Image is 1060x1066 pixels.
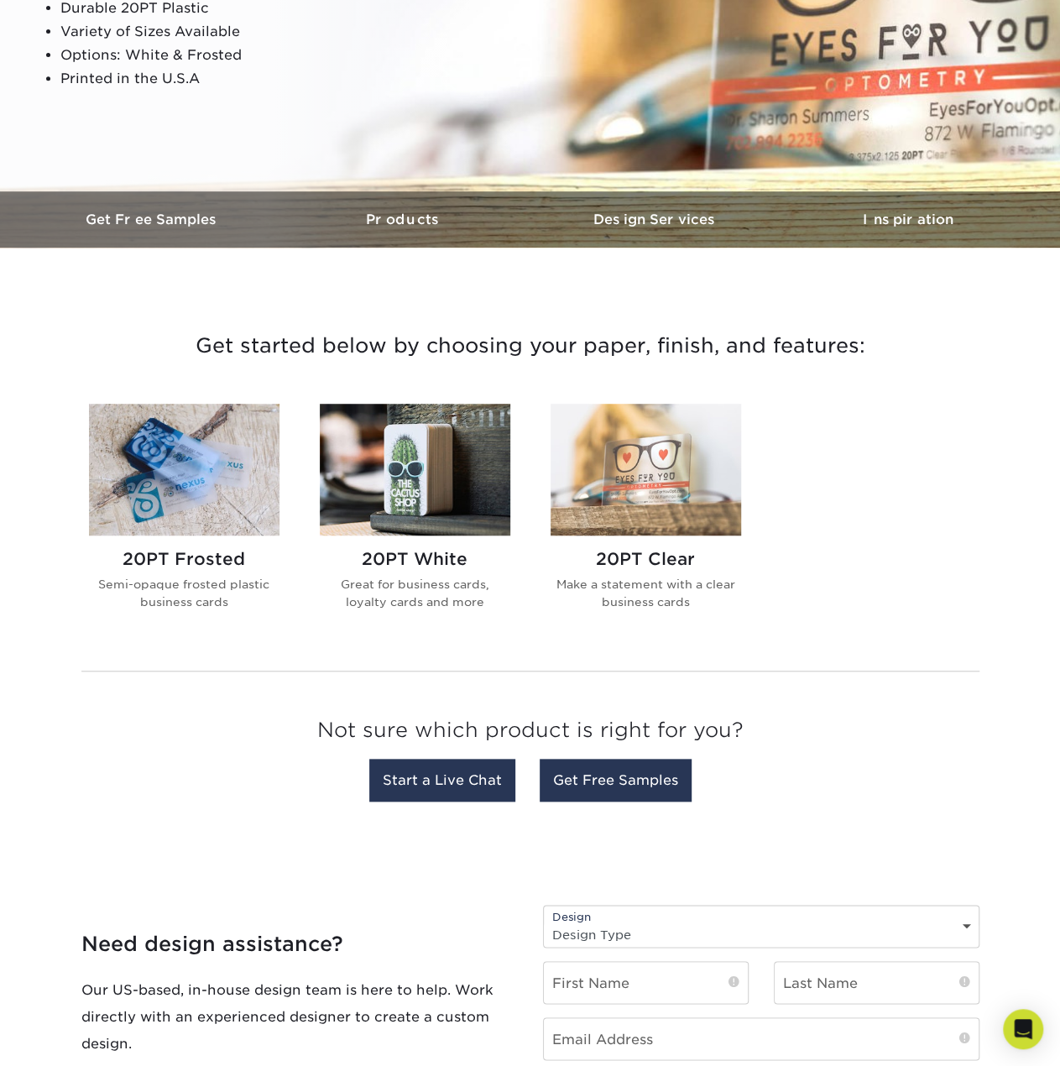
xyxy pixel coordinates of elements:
h2: 20PT Frosted [89,549,279,569]
a: Design Services [530,191,782,248]
a: Start a Live Chat [369,759,515,802]
a: Inspiration [782,191,1034,248]
a: 20PT Clear Plastic Cards 20PT Clear Make a statement with a clear business cards [551,404,741,637]
p: Make a statement with a clear business cards [551,576,741,610]
h2: 20PT White [320,549,510,569]
h3: Products [279,212,530,227]
h2: 20PT Clear [551,549,741,569]
h3: Not sure which product is right for you? [81,705,979,763]
a: 20PT Frosted Plastic Cards 20PT Frosted Semi-opaque frosted plastic business cards [89,404,279,637]
img: 20PT Clear Plastic Cards [551,404,741,536]
a: Get Free Samples [540,759,692,802]
p: Semi-opaque frosted plastic business cards [89,576,279,610]
a: Products [279,191,530,248]
h3: Design Services [530,212,782,227]
img: 20PT Frosted Plastic Cards [89,404,279,536]
h4: Need design assistance? [81,933,518,957]
p: Great for business cards, loyalty cards and more [320,576,510,610]
li: Printed in the U.S.A [60,67,467,91]
div: Open Intercom Messenger [1003,1009,1043,1049]
h3: Get Free Samples [27,212,279,227]
h3: Inspiration [782,212,1034,227]
p: Our US-based, in-house design team is here to help. Work directly with an experienced designer to... [81,977,518,1058]
img: 20PT White Plastic Cards [320,404,510,536]
a: Get Free Samples [27,191,279,248]
li: Variety of Sizes Available [60,20,467,44]
h3: Get started below by choosing your paper, finish, and features: [39,308,1021,384]
li: Options: White & Frosted [60,44,467,67]
a: 20PT White Plastic Cards 20PT White Great for business cards, loyalty cards and more [320,404,510,637]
